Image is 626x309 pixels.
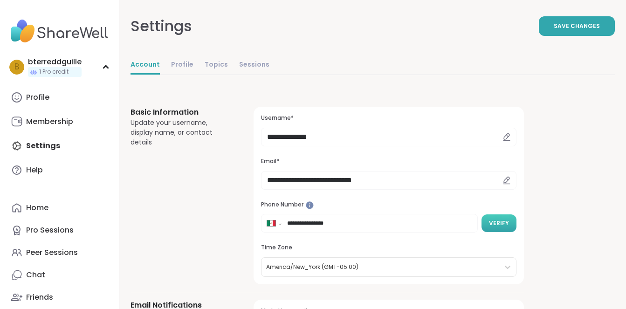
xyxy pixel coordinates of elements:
span: b [14,61,19,73]
h3: Email* [261,158,516,165]
div: Pro Sessions [26,225,74,235]
div: Help [26,165,43,175]
a: Friends [7,286,111,309]
a: Account [131,56,160,75]
div: Home [26,203,48,213]
div: Friends [26,292,53,302]
div: bterreddguille [28,57,82,67]
h3: Time Zone [261,244,516,252]
button: Save Changes [539,16,615,36]
div: Profile [26,92,49,103]
span: Save Changes [554,22,600,30]
a: Profile [171,56,193,75]
div: Membership [26,117,73,127]
a: Chat [7,264,111,286]
img: ShareWell Nav Logo [7,15,111,48]
a: Pro Sessions [7,219,111,241]
a: Profile [7,86,111,109]
span: Verify [489,219,509,227]
span: 1 Pro credit [39,68,69,76]
h3: Username* [261,114,516,122]
a: Help [7,159,111,181]
a: Home [7,197,111,219]
button: Verify [482,214,516,232]
div: Settings [131,15,192,37]
a: Membership [7,110,111,133]
h3: Phone Number [261,201,516,209]
a: Peer Sessions [7,241,111,264]
div: Peer Sessions [26,247,78,258]
div: Update your username, display name, or contact details [131,118,231,147]
div: Chat [26,270,45,280]
a: Sessions [239,56,269,75]
iframe: Spotlight [306,201,314,209]
a: Topics [205,56,228,75]
h3: Basic Information [131,107,231,118]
